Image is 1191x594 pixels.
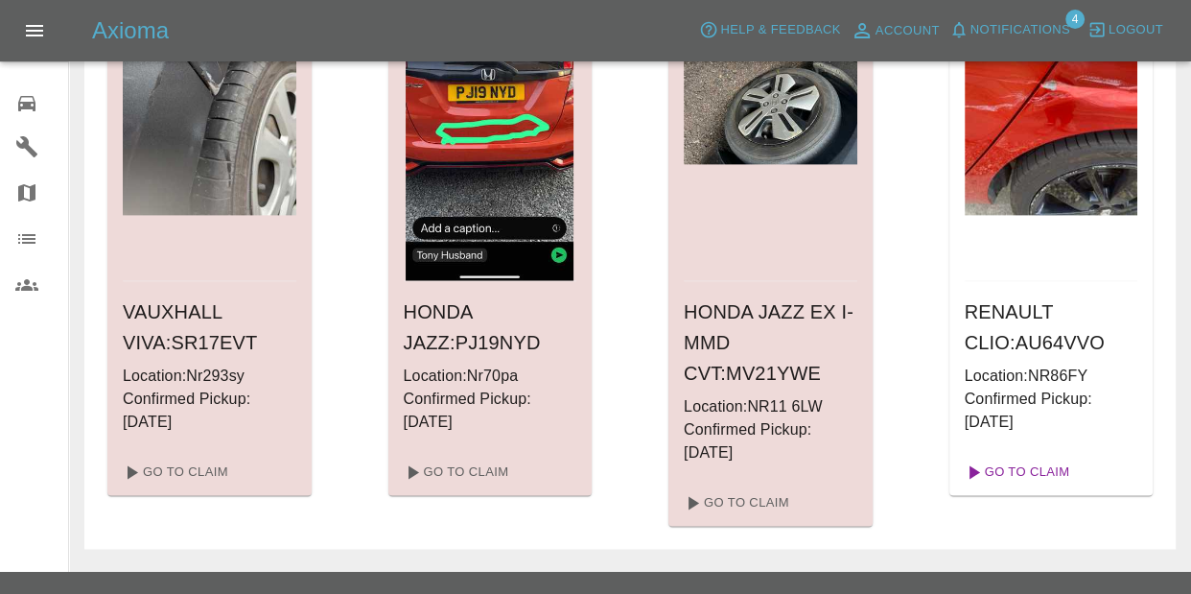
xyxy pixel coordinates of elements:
a: Go To Claim [676,487,794,518]
span: Help & Feedback [720,19,840,41]
span: 4 [1065,10,1085,29]
span: Notifications [970,19,1070,41]
button: Open drawer [12,8,58,54]
p: Confirmed Pickup: [DATE] [965,388,1138,434]
span: Logout [1109,19,1163,41]
h6: HONDA JAZZ EX I-MMD CVT : MV21YWE [684,297,857,389]
button: Logout [1083,15,1168,45]
h6: RENAULT CLIO : AU64VVO [965,297,1138,358]
a: Go To Claim [957,457,1075,487]
button: Help & Feedback [694,15,845,45]
span: Account [876,20,940,42]
p: Location: NR86FY [965,365,1138,388]
p: Location: Nr70pa [404,365,577,388]
a: Account [846,15,945,46]
a: Go To Claim [115,457,233,487]
p: Confirmed Pickup: [DATE] [684,418,857,464]
p: Location: NR11 6LW [684,395,857,418]
p: Confirmed Pickup: [DATE] [123,388,296,434]
a: Go To Claim [396,457,514,487]
h5: Axioma [92,15,169,46]
h6: VAUXHALL VIVA : SR17EVT [123,297,296,358]
p: Location: Nr293sy [123,365,296,388]
h6: HONDA JAZZ : PJ19NYD [404,297,577,358]
button: Notifications [945,15,1075,45]
p: Confirmed Pickup: [DATE] [404,388,577,434]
